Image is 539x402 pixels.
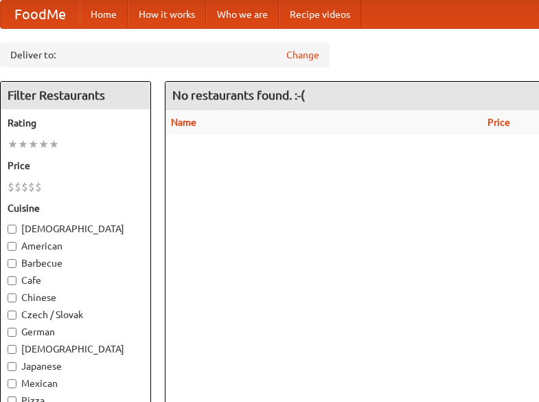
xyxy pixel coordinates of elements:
[8,116,144,130] h5: Rating
[488,117,510,128] a: Price
[8,325,144,339] label: German
[8,179,14,194] li: $
[14,179,21,194] li: $
[8,159,144,172] h5: Price
[8,137,18,152] li: ★
[28,137,38,152] li: ★
[8,259,16,268] input: Barbecue
[8,328,16,337] input: German
[80,1,128,28] a: Home
[172,89,305,102] ng-pluralize: No restaurants found. :-(
[8,291,144,304] label: Chinese
[21,179,28,194] li: $
[8,273,144,287] label: Cafe
[8,293,16,302] input: Chinese
[128,1,206,28] a: How it works
[8,242,16,251] input: American
[8,362,16,371] input: Japanese
[35,179,42,194] li: $
[8,201,144,215] h5: Cuisine
[171,117,196,128] a: Name
[18,137,28,152] li: ★
[8,256,144,270] label: Barbecue
[28,179,35,194] li: $
[286,48,319,62] a: Change
[1,1,80,28] a: FoodMe
[38,137,49,152] li: ★
[8,377,144,390] label: Mexican
[8,345,16,354] input: [DEMOGRAPHIC_DATA]
[8,311,16,320] input: Czech / Slovak
[206,1,279,28] a: Who we are
[8,308,144,322] label: Czech / Slovak
[8,276,16,285] input: Cafe
[8,239,144,253] label: American
[8,359,144,373] label: Japanese
[279,1,361,28] a: Recipe videos
[49,137,59,152] li: ★
[8,379,16,388] input: Mexican
[1,82,150,109] h4: Filter Restaurants
[8,225,16,234] input: [DEMOGRAPHIC_DATA]
[8,222,144,236] label: [DEMOGRAPHIC_DATA]
[8,342,144,356] label: [DEMOGRAPHIC_DATA]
